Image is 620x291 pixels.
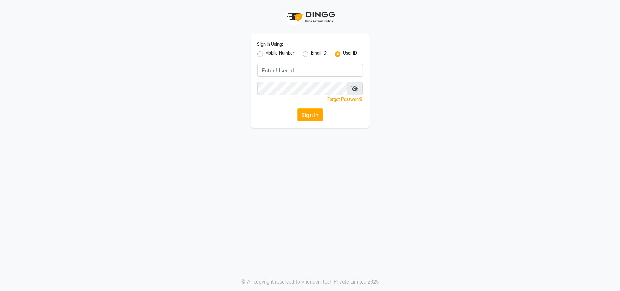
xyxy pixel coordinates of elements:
[297,108,323,121] button: Sign In
[257,41,283,47] label: Sign In Using:
[257,82,347,95] input: Username
[328,97,363,102] a: Forgot Password?
[257,64,363,77] input: Username
[266,50,295,58] label: Mobile Number
[283,7,337,27] img: logo1.svg
[343,50,357,58] label: User ID
[311,50,327,58] label: Email ID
